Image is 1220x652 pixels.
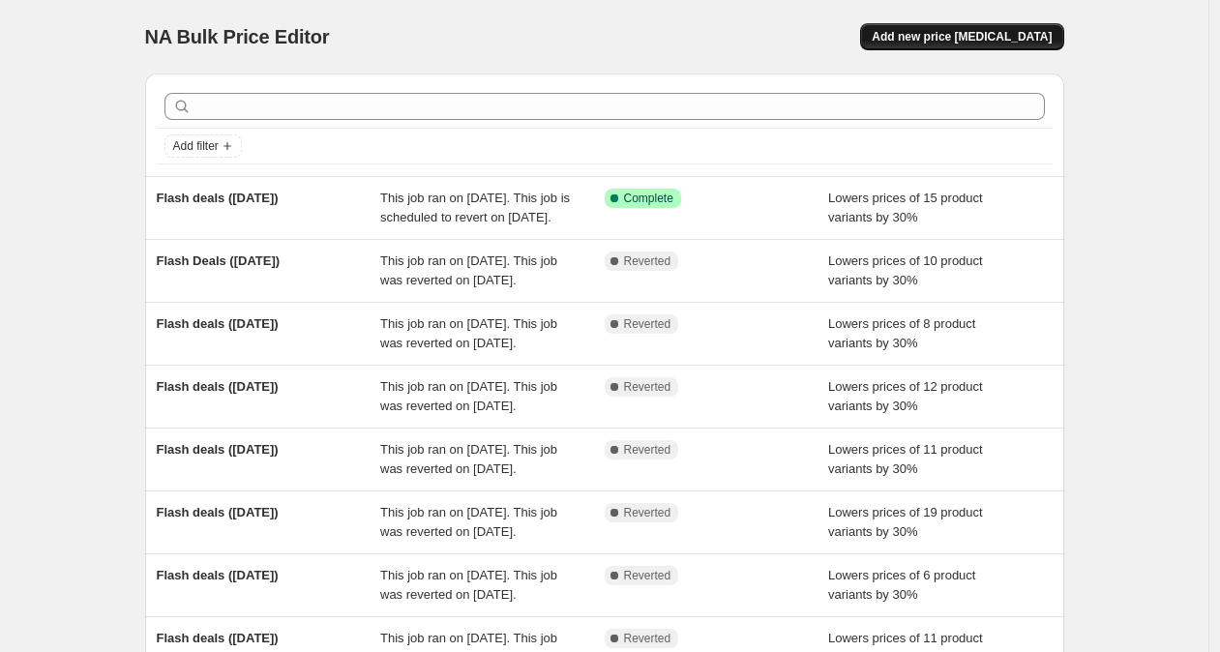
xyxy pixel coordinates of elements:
[828,253,983,287] span: Lowers prices of 10 product variants by 30%
[380,505,557,539] span: This job ran on [DATE]. This job was reverted on [DATE].
[157,379,279,394] span: Flash deals ([DATE])
[157,316,279,331] span: Flash deals ([DATE])
[860,23,1063,50] button: Add new price [MEDICAL_DATA]
[624,379,671,395] span: Reverted
[157,568,279,582] span: Flash deals ([DATE])
[828,442,983,476] span: Lowers prices of 11 product variants by 30%
[380,568,557,602] span: This job ran on [DATE]. This job was reverted on [DATE].
[624,568,671,583] span: Reverted
[145,26,330,47] span: NA Bulk Price Editor
[157,505,279,519] span: Flash deals ([DATE])
[157,442,279,457] span: Flash deals ([DATE])
[624,191,673,206] span: Complete
[624,316,671,332] span: Reverted
[828,191,983,224] span: Lowers prices of 15 product variants by 30%
[828,505,983,539] span: Lowers prices of 19 product variants by 30%
[624,505,671,520] span: Reverted
[828,316,975,350] span: Lowers prices of 8 product variants by 30%
[872,29,1052,44] span: Add new price [MEDICAL_DATA]
[380,379,557,413] span: This job ran on [DATE]. This job was reverted on [DATE].
[624,253,671,269] span: Reverted
[828,379,983,413] span: Lowers prices of 12 product variants by 30%
[157,253,281,268] span: Flash Deals ([DATE])
[624,442,671,458] span: Reverted
[157,631,279,645] span: Flash deals ([DATE])
[380,442,557,476] span: This job ran on [DATE]. This job was reverted on [DATE].
[380,253,557,287] span: This job ran on [DATE]. This job was reverted on [DATE].
[164,134,242,158] button: Add filter
[624,631,671,646] span: Reverted
[380,191,570,224] span: This job ran on [DATE]. This job is scheduled to revert on [DATE].
[157,191,279,205] span: Flash deals ([DATE])
[173,138,219,154] span: Add filter
[828,568,975,602] span: Lowers prices of 6 product variants by 30%
[380,316,557,350] span: This job ran on [DATE]. This job was reverted on [DATE].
